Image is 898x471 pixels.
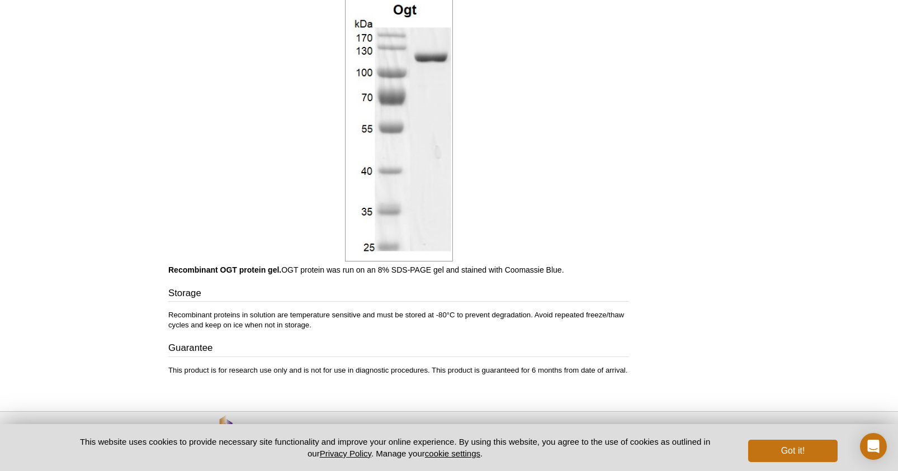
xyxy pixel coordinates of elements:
[60,436,730,459] p: This website uses cookies to provide necessary site functionality and improve your online experie...
[168,341,629,357] h3: Guarantee
[168,265,629,275] p: OGT protein was run on an 8% SDS-PAGE gel and stained with Coomassie Blue.
[168,265,281,274] b: Recombinant OGT protein gel.
[163,412,291,457] img: Active Motif,
[320,449,371,458] a: Privacy Policy
[748,440,838,462] button: Got it!
[425,449,480,458] button: cookie settings
[168,287,629,302] h3: Storage
[860,433,887,460] div: Open Intercom Messenger
[168,310,629,330] p: Recombinant proteins in solution are temperature sensitive and must be stored at -80°C to prevent...
[168,365,629,375] p: This product is for research use only and is not for use in diagnostic procedures. This product i...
